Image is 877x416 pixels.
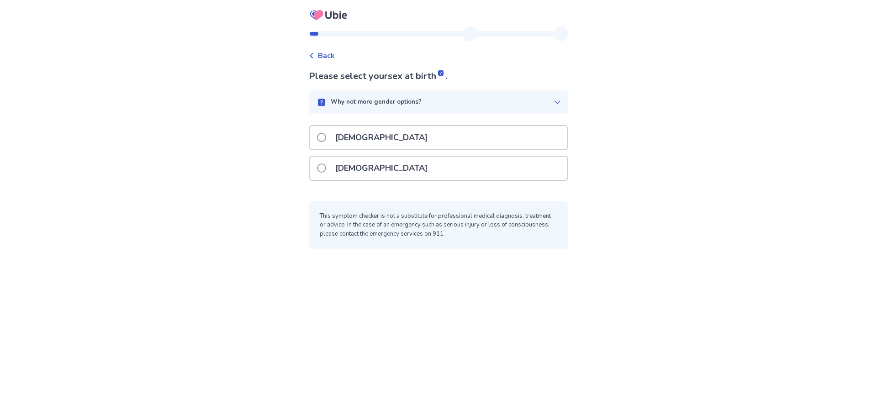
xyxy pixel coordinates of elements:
[388,70,445,82] span: sex at birth
[330,126,433,149] p: [DEMOGRAPHIC_DATA]
[320,212,557,239] p: This symptom checker is not a substitute for professional medical diagnosis, treatment or advice....
[309,69,568,83] p: Please select your .
[331,98,422,107] p: Why not more gender options?
[330,157,433,180] p: [DEMOGRAPHIC_DATA]
[318,50,335,61] span: Back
